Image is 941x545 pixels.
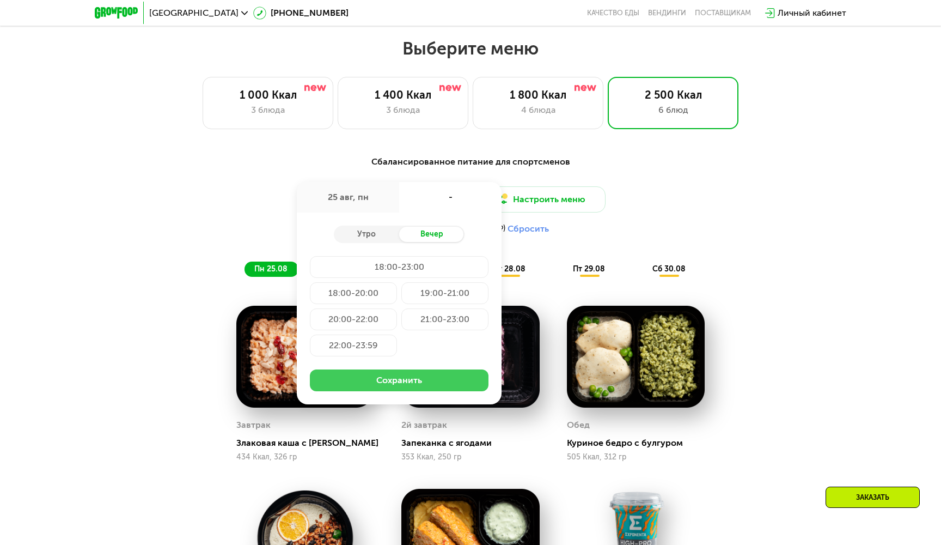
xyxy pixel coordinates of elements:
[214,88,322,101] div: 1 000 Ккал
[401,438,548,449] div: Запеканка с ягодами
[401,453,539,462] div: 353 Ккал, 250 гр
[349,88,457,101] div: 1 400 Ккал
[148,155,793,169] div: Сбалансированное питание для спортсменов
[475,186,606,213] button: Настроить меню
[399,227,465,242] div: Вечер
[310,308,397,330] div: 20:00-22:00
[35,38,906,59] h2: Выберите меню
[236,438,383,449] div: Злаковая каша с [PERSON_NAME]
[236,453,374,462] div: 434 Ккал, 326 гр
[310,282,397,304] div: 18:00-20:00
[310,370,488,391] button: Сохранить
[587,9,639,17] a: Качество еды
[484,104,592,117] div: 4 блюда
[484,88,592,101] div: 1 800 Ккал
[778,7,846,20] div: Личный кабинет
[310,256,488,278] div: 18:00-23:00
[493,264,526,274] span: чт 28.08
[695,9,751,17] div: поставщикам
[236,417,271,433] div: Завтрак
[349,104,457,117] div: 3 блюда
[648,9,686,17] a: Вендинги
[214,104,322,117] div: 3 блюда
[401,282,488,304] div: 19:00-21:00
[619,104,727,117] div: 6 блюд
[399,182,502,213] div: -
[334,227,399,242] div: Утро
[508,223,549,234] button: Сбросить
[573,264,605,274] span: пт 29.08
[619,88,727,101] div: 2 500 Ккал
[567,453,705,462] div: 505 Ккал, 312 гр
[567,417,590,433] div: Обед
[652,264,686,274] span: сб 30.08
[297,182,399,213] div: 25 авг, пн
[401,308,488,330] div: 21:00-23:00
[826,487,920,508] div: Заказать
[253,7,349,20] a: [PHONE_NUMBER]
[310,335,397,356] div: 22:00-23:59
[149,9,239,17] span: [GEOGRAPHIC_DATA]
[567,438,713,449] div: Куриное бедро с булгуром
[401,417,447,433] div: 2й завтрак
[254,264,288,274] span: пн 25.08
